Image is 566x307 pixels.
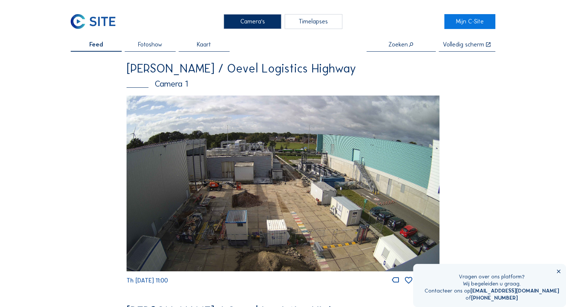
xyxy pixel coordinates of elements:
[127,80,439,88] div: Camera 1
[425,273,559,280] div: Vragen over ons platform?
[285,14,342,29] div: Timelapses
[425,294,559,301] div: of
[138,42,162,48] span: Fotoshow
[71,14,115,29] img: C-SITE Logo
[89,42,103,48] span: Feed
[471,294,518,301] a: [PHONE_NUMBER]
[224,14,281,29] div: Camera's
[470,287,559,294] a: [EMAIL_ADDRESS][DOMAIN_NAME]
[425,280,559,287] div: Wij begeleiden u graag.
[197,42,211,48] span: Kaart
[71,14,122,29] a: C-SITE Logo
[127,62,439,74] div: [PERSON_NAME] / Oevel Logistics Highway
[127,277,168,284] span: Th [DATE] 11:00
[444,14,495,29] a: Mijn C-Site
[443,42,484,48] div: Volledig scherm
[425,287,559,294] div: Contacteer ons op
[127,96,439,271] img: Image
